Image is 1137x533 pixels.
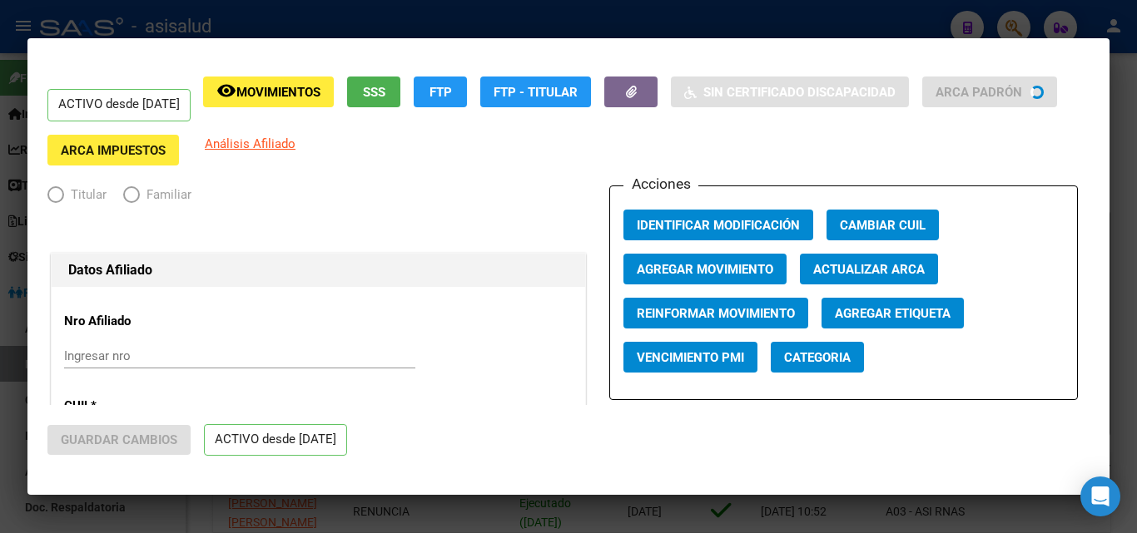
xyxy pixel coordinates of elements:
[1080,476,1120,516] div: Open Intercom Messenger
[363,85,385,100] span: SSS
[414,76,467,107] button: FTP
[623,342,757,373] button: Vencimiento PMI
[429,85,452,100] span: FTP
[64,312,216,331] p: Nro Afiliado
[204,424,347,457] p: ACTIVO desde [DATE]
[61,143,166,158] span: ARCA Impuestos
[637,306,795,321] span: Reinformar Movimiento
[671,76,909,107] button: Sin Certificado Discapacidad
[47,135,179,165] button: ARCA Impuestos
[61,432,177,447] span: Guardar Cambios
[771,342,864,373] button: Categoria
[637,350,744,365] span: Vencimiento PMI
[205,136,295,151] span: Análisis Afiliado
[480,76,591,107] button: FTP - Titular
[827,210,939,240] button: Cambiar CUIL
[623,173,698,195] h3: Acciones
[703,85,896,100] span: Sin Certificado Discapacidad
[784,350,851,365] span: Categoria
[68,260,568,280] h1: Datos Afiliado
[47,425,191,455] button: Guardar Cambios
[637,218,800,233] span: Identificar Modificación
[623,298,808,328] button: Reinformar Movimiento
[813,262,925,277] span: Actualizar ARCA
[347,76,400,107] button: SSS
[236,85,320,100] span: Movimientos
[637,262,773,277] span: Agregar Movimiento
[203,76,334,107] button: Movimientos
[922,76,1057,107] button: ARCA Padrón
[623,210,813,240] button: Identificar Modificación
[64,185,107,205] span: Titular
[936,85,1022,100] span: ARCA Padrón
[47,89,191,121] p: ACTIVO desde [DATE]
[822,298,964,328] button: Agregar Etiqueta
[800,254,938,284] button: Actualizar ARCA
[840,218,926,233] span: Cambiar CUIL
[216,81,236,101] mat-icon: remove_red_eye
[140,185,191,205] span: Familiar
[623,254,787,284] button: Agregar Movimiento
[64,397,216,416] p: CUIL
[47,190,208,205] mat-radio-group: Elija una opción
[835,306,951,321] span: Agregar Etiqueta
[494,85,578,100] span: FTP - Titular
